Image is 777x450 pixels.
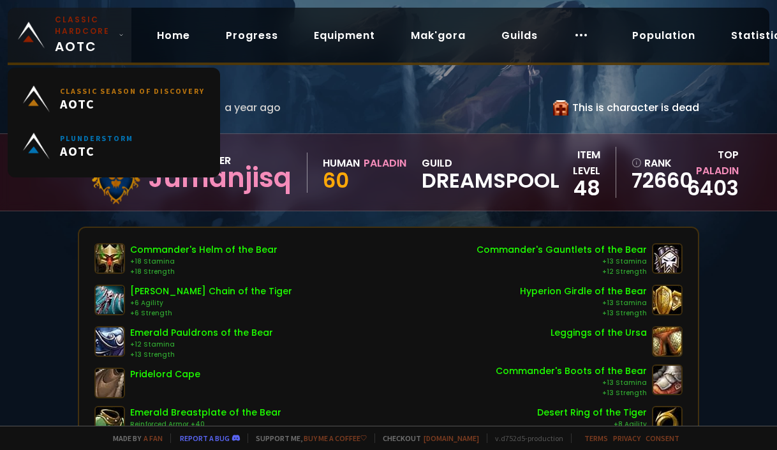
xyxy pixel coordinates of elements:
div: [PERSON_NAME] Chain of the Tiger [130,285,292,298]
div: Desert Ring of the Tiger [537,406,647,419]
img: item-21316 [652,326,683,357]
div: Paladin [364,155,406,171]
img: item-10379 [94,243,125,274]
a: Progress [216,22,288,49]
span: Checkout [374,433,479,443]
small: Plunderstorm [60,133,133,143]
img: item-10387 [652,285,683,315]
a: Guilds [491,22,548,49]
span: AOTC [60,96,205,112]
div: Emerald Pauldrons of the Bear [130,326,273,340]
div: guild [422,155,559,190]
a: 72660 [632,171,679,190]
span: DreamsPool [422,171,559,190]
a: Consent [646,433,679,443]
div: +13 Stamina [477,257,647,267]
img: item-10281 [94,326,125,357]
a: Equipment [304,22,385,49]
div: Human [323,155,360,171]
div: Commander's Boots of the Bear [496,364,647,378]
div: +8 Agility [537,419,647,430]
div: +12 Stamina [130,340,273,350]
div: Commander's Gauntlets of the Bear [477,243,647,257]
span: AOTC [60,143,133,159]
div: +13 Strength [130,350,273,360]
div: Top [687,147,739,179]
div: 48 [559,179,601,198]
div: +13 Strength [520,308,647,319]
img: item-10380 [652,243,683,274]
a: PlunderstormAOTC [15,123,212,170]
span: Made by [105,433,163,443]
div: +13 Strength [496,388,647,398]
div: This is character is dead [553,100,699,116]
img: item-10275 [94,406,125,437]
div: +13 Stamina [496,378,647,388]
a: 6403 [687,174,739,202]
small: Classic Hardcore [55,14,114,37]
a: [DOMAIN_NAME] [424,433,479,443]
div: Pridelord Cape [130,368,200,381]
span: a year ago [225,100,281,116]
img: item-12013 [652,406,683,437]
span: 60 [323,166,349,195]
a: Privacy [613,433,640,443]
span: Support me, [248,433,367,443]
a: Classic HardcoreAOTC [8,8,131,63]
div: Reinforced Armor +40 [130,419,281,430]
div: +18 Stamina [130,257,277,267]
div: +12 Strength [477,267,647,277]
div: +6 Strength [130,308,292,319]
a: Classic Season of DiscoveryAOTC [15,75,212,123]
img: item-12042 [94,285,125,315]
span: AOTC [55,14,114,56]
a: a fan [144,433,163,443]
div: +18 Strength [130,267,277,277]
a: Population [622,22,706,49]
span: Paladin [696,163,739,178]
div: item level [559,147,601,179]
img: item-10376 [652,364,683,395]
img: item-14673 [94,368,125,398]
div: Leggings of the Ursa [551,326,647,340]
div: Hyperion Girdle of the Bear [520,285,647,298]
div: +6 Agility [130,298,292,308]
div: Jumanjisq [148,169,292,188]
div: Emerald Breastplate of the Bear [130,406,281,419]
div: Commander's Helm of the Bear [130,243,277,257]
div: rank [632,155,679,171]
a: Home [147,22,200,49]
a: Terms [584,433,608,443]
a: Mak'gora [401,22,476,49]
a: Buy me a coffee [304,433,367,443]
div: +13 Stamina [520,298,647,308]
span: v. d752d5 - production [487,433,563,443]
a: Report a bug [180,433,230,443]
small: Classic Season of Discovery [60,86,205,96]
